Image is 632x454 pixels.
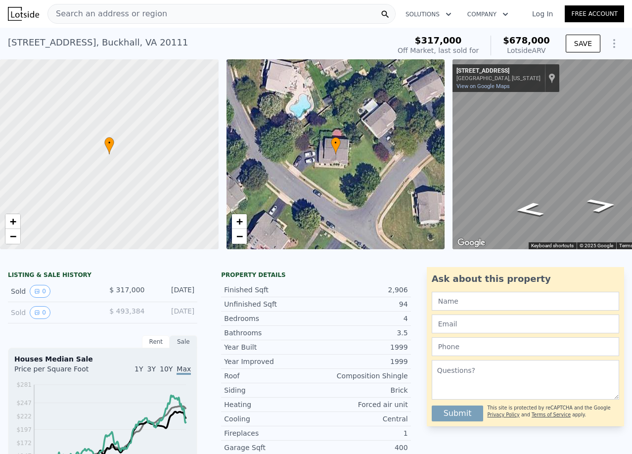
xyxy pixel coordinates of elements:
[232,229,247,244] a: Zoom out
[331,137,341,154] div: •
[224,443,316,453] div: Garage Sqft
[432,337,619,356] input: Phone
[5,229,20,244] a: Zoom out
[8,7,39,21] img: Lotside
[316,371,408,381] div: Composition Shingle
[8,36,188,49] div: [STREET_ADDRESS] , Buckhall , VA 20111
[459,5,516,23] button: Company
[316,328,408,338] div: 3.5
[224,400,316,409] div: Heating
[135,365,143,373] span: 1Y
[5,214,20,229] a: Zoom in
[316,299,408,309] div: 94
[16,381,32,388] tspan: $281
[224,357,316,366] div: Year Improved
[11,285,95,298] div: Sold
[232,214,247,229] a: Zoom in
[566,35,600,52] button: SAVE
[520,9,565,19] a: Log In
[316,400,408,409] div: Forced air unit
[14,354,191,364] div: Houses Median Sale
[531,242,574,249] button: Keyboard shortcuts
[147,365,156,373] span: 3Y
[10,215,16,227] span: +
[16,400,32,407] tspan: $247
[8,271,197,281] div: LISTING & SALE HISTORY
[177,365,191,375] span: Max
[331,138,341,147] span: •
[316,342,408,352] div: 1999
[30,285,50,298] button: View historical data
[432,292,619,311] input: Name
[548,73,555,84] a: Show location on map
[503,45,550,55] div: Lotside ARV
[224,385,316,395] div: Siding
[432,406,484,421] button: Submit
[456,67,541,75] div: [STREET_ADDRESS]
[316,414,408,424] div: Central
[236,230,242,242] span: −
[104,138,114,147] span: •
[316,443,408,453] div: 400
[580,243,613,248] span: © 2025 Google
[316,357,408,366] div: 1999
[224,314,316,323] div: Bedrooms
[455,236,488,249] img: Google
[502,199,556,220] path: Go Northwest, Crossed Sabres Ct
[316,285,408,295] div: 2,906
[10,230,16,242] span: −
[487,412,519,417] a: Privacy Policy
[565,5,624,22] a: Free Account
[224,285,316,295] div: Finished Sqft
[316,385,408,395] div: Brick
[109,307,144,315] span: $ 493,384
[170,335,197,348] div: Sale
[152,306,194,319] div: [DATE]
[152,285,194,298] div: [DATE]
[398,5,459,23] button: Solutions
[236,215,242,227] span: +
[455,236,488,249] a: Open this area in Google Maps (opens a new window)
[487,402,619,421] div: This site is protected by reCAPTCHA and the Google and apply.
[224,414,316,424] div: Cooling
[14,364,103,380] div: Price per Square Foot
[432,272,619,286] div: Ask about this property
[224,342,316,352] div: Year Built
[16,413,32,420] tspan: $222
[224,299,316,309] div: Unfinished Sqft
[316,428,408,438] div: 1
[224,428,316,438] div: Fireplaces
[104,137,114,154] div: •
[11,306,95,319] div: Sold
[109,286,144,294] span: $ 317,000
[160,365,173,373] span: 10Y
[456,75,541,82] div: [GEOGRAPHIC_DATA], [US_STATE]
[224,328,316,338] div: Bathrooms
[398,45,479,55] div: Off Market, last sold for
[574,195,630,216] path: Go Southeast, Crossed Sabres Ct
[604,34,624,53] button: Show Options
[415,35,462,45] span: $317,000
[16,426,32,433] tspan: $197
[456,83,510,90] a: View on Google Maps
[224,371,316,381] div: Roof
[432,315,619,333] input: Email
[503,35,550,45] span: $678,000
[16,440,32,447] tspan: $172
[532,412,571,417] a: Terms of Service
[30,306,50,319] button: View historical data
[316,314,408,323] div: 4
[221,271,410,279] div: Property details
[142,335,170,348] div: Rent
[48,8,167,20] span: Search an address or region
